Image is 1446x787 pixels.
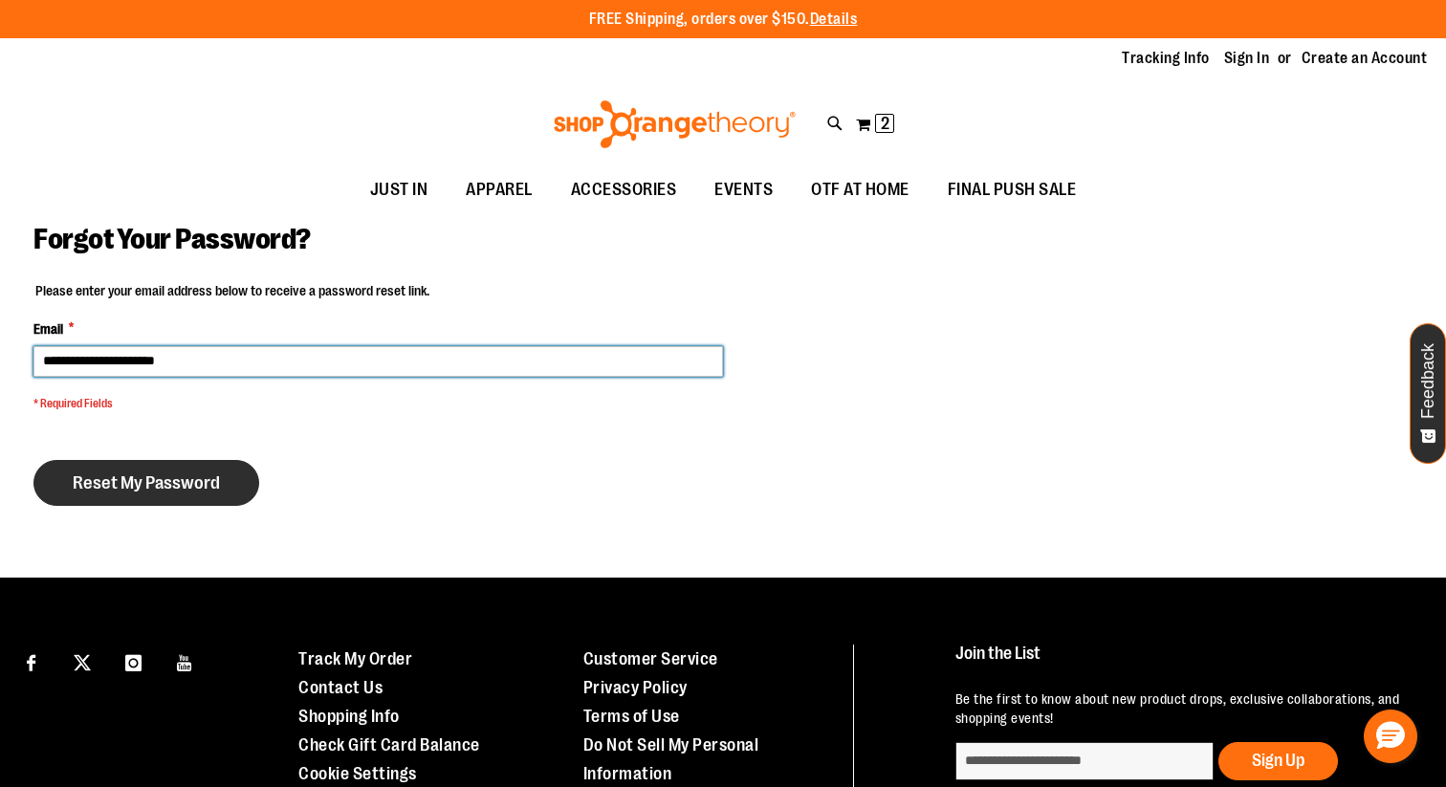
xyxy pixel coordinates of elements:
a: Sign In [1224,48,1270,69]
span: EVENTS [714,168,773,211]
span: APPAREL [466,168,533,211]
input: enter email [955,742,1214,780]
a: Visit our Facebook page [14,645,48,678]
span: FINAL PUSH SALE [948,168,1077,211]
span: Feedback [1419,343,1437,419]
a: Details [810,11,858,28]
span: * Required Fields [33,396,723,412]
span: OTF AT HOME [811,168,909,211]
button: Hello, have a question? Let’s chat. [1364,710,1417,763]
a: Track My Order [298,649,412,668]
span: ACCESSORIES [571,168,677,211]
a: APPAREL [447,168,552,212]
a: EVENTS [695,168,792,212]
span: Forgot Your Password? [33,223,311,255]
img: Twitter [74,654,91,671]
a: Create an Account [1302,48,1428,69]
span: 2 [881,114,889,133]
a: Contact Us [298,678,383,697]
legend: Please enter your email address below to receive a password reset link. [33,281,431,300]
span: JUST IN [370,168,428,211]
a: Tracking Info [1122,48,1210,69]
a: Terms of Use [583,707,680,726]
p: Be the first to know about new product drops, exclusive collaborations, and shopping events! [955,689,1409,728]
img: Shop Orangetheory [551,100,799,148]
a: ACCESSORIES [552,168,696,212]
button: Reset My Password [33,460,259,506]
a: Cookie Settings [298,764,417,783]
a: Visit our Youtube page [168,645,202,678]
span: Sign Up [1252,751,1304,770]
a: FINAL PUSH SALE [929,168,1096,212]
button: Feedback - Show survey [1410,323,1446,464]
a: JUST IN [351,168,448,212]
span: Reset My Password [73,472,220,493]
a: Visit our Instagram page [117,645,150,678]
a: Shopping Info [298,707,400,726]
a: Check Gift Card Balance [298,735,480,754]
button: Sign Up [1218,742,1338,780]
a: Visit our X page [66,645,99,678]
a: OTF AT HOME [792,168,929,212]
a: Do Not Sell My Personal Information [583,735,759,783]
a: Privacy Policy [583,678,688,697]
h4: Join the List [955,645,1409,680]
a: Customer Service [583,649,718,668]
span: Email [33,319,63,339]
p: FREE Shipping, orders over $150. [589,9,858,31]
